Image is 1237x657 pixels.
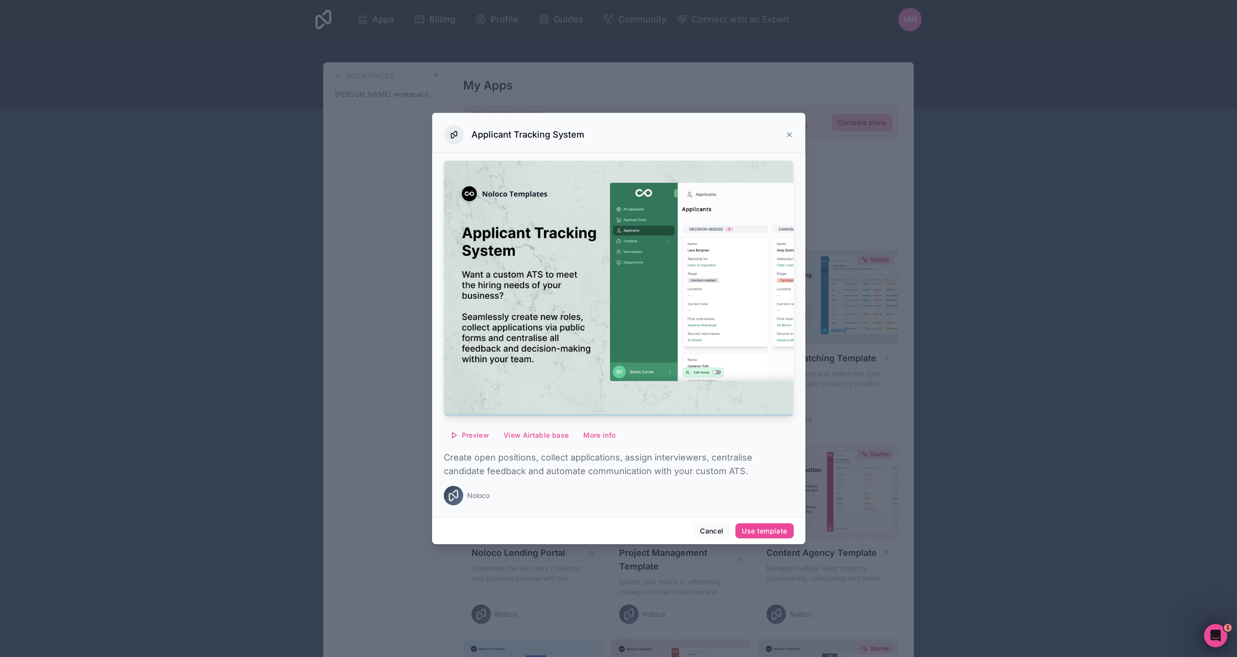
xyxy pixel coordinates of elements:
span: Noloco [467,491,489,500]
p: Create open positions, collect applications, assign interviewers, centralise candidate feedback a... [444,451,794,478]
h3: Applicant Tracking System [471,129,584,141]
iframe: Intercom live chat [1204,624,1227,647]
div: Use template [742,527,787,535]
button: View Airtable base [497,427,575,443]
span: 1 [1224,624,1232,632]
button: Preview [444,427,495,443]
button: Cancel [694,523,730,539]
span: Preview [462,431,489,440]
button: More info [577,427,622,443]
img: Applicant Tracking System [444,160,794,416]
button: Use template [735,523,793,539]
